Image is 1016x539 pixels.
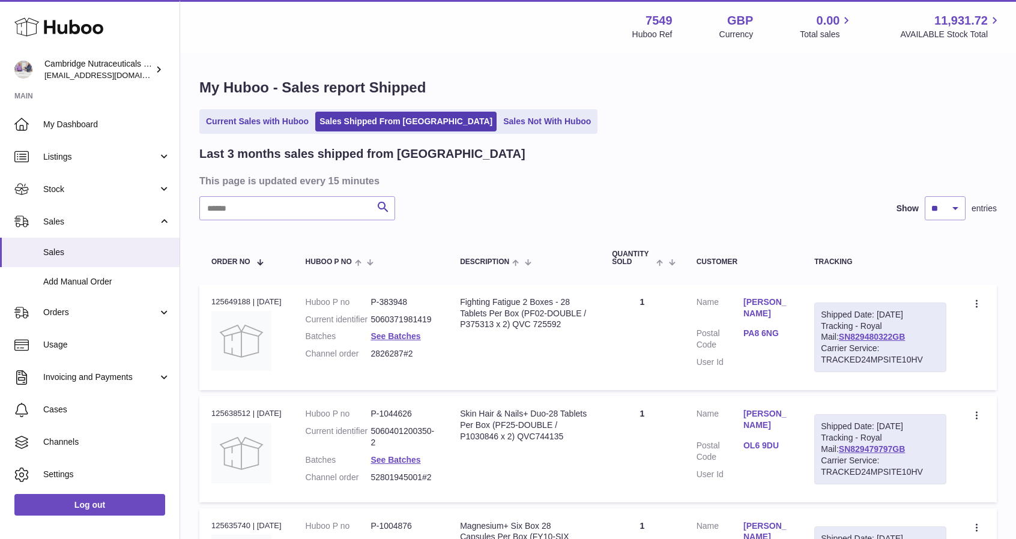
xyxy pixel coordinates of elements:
[743,408,790,431] a: [PERSON_NAME]
[460,297,588,331] div: Fighting Fatigue 2 Boxes - 28 Tablets Per Box (PF02-DOUBLE / P375313 x 2) QVC 725592
[821,421,940,432] div: Shipped Date: [DATE]
[697,328,743,351] dt: Postal Code
[43,276,171,288] span: Add Manual Order
[460,408,588,442] div: Skin Hair & Nails+ Duo-28 Tablets Per Box (PF25-DOUBLE / P1030846 x 2) QVC744135
[211,408,282,419] div: 125638512 | [DATE]
[612,250,653,266] span: Quantity Sold
[315,112,497,131] a: Sales Shipped From [GEOGRAPHIC_DATA]
[306,348,371,360] dt: Channel order
[306,331,371,342] dt: Batches
[821,343,940,366] div: Carrier Service: TRACKED24MPSITE10HV
[697,440,743,463] dt: Postal Code
[632,29,673,40] div: Huboo Ref
[43,372,158,383] span: Invoicing and Payments
[800,13,853,40] a: 0.00 Total sales
[839,444,906,454] a: SN829479797GB
[14,494,165,516] a: Log out
[697,408,743,434] dt: Name
[370,520,436,532] dd: P-1004876
[600,396,685,502] td: 1
[900,29,1002,40] span: AVAILABLE Stock Total
[306,314,371,325] dt: Current identifier
[900,13,1002,40] a: 11,931.72 AVAILABLE Stock Total
[600,285,685,390] td: 1
[306,297,371,308] dt: Huboo P no
[814,258,946,266] div: Tracking
[370,426,436,448] dd: 5060401200350-2
[43,151,158,163] span: Listings
[44,70,177,80] span: [EMAIL_ADDRESS][DOMAIN_NAME]
[202,112,313,131] a: Current Sales with Huboo
[499,112,595,131] a: Sales Not With Huboo
[743,297,790,319] a: [PERSON_NAME]
[972,203,997,214] span: entries
[839,332,906,342] a: SN829480322GB
[211,311,271,371] img: no-photo.jpg
[370,348,436,360] dd: 2826287#2
[697,258,791,266] div: Customer
[211,423,271,483] img: no-photo.jpg
[43,404,171,415] span: Cases
[934,13,988,29] span: 11,931.72
[43,307,158,318] span: Orders
[814,414,946,484] div: Tracking - Royal Mail:
[43,216,158,227] span: Sales
[370,408,436,420] dd: P-1044626
[199,78,997,97] h1: My Huboo - Sales report Shipped
[370,331,420,341] a: See Batches
[43,469,171,480] span: Settings
[370,455,420,465] a: See Batches
[199,146,525,162] h2: Last 3 months sales shipped from [GEOGRAPHIC_DATA]
[817,13,840,29] span: 0.00
[697,357,743,368] dt: User Id
[306,520,371,532] dt: Huboo P no
[211,520,282,531] div: 125635740 | [DATE]
[306,472,371,483] dt: Channel order
[697,297,743,322] dt: Name
[897,203,919,214] label: Show
[306,258,352,266] span: Huboo P no
[743,328,790,339] a: PA8 6NG
[306,408,371,420] dt: Huboo P no
[370,472,436,483] dd: 52801945001#2
[43,119,171,130] span: My Dashboard
[460,258,509,266] span: Description
[697,469,743,480] dt: User Id
[43,184,158,195] span: Stock
[14,61,32,79] img: qvc@camnutra.com
[199,174,994,187] h3: This page is updated every 15 minutes
[743,440,790,451] a: OL6 9DU
[211,297,282,307] div: 125649188 | [DATE]
[306,426,371,448] dt: Current identifier
[43,247,171,258] span: Sales
[800,29,853,40] span: Total sales
[719,29,754,40] div: Currency
[821,455,940,478] div: Carrier Service: TRACKED24MPSITE10HV
[211,258,250,266] span: Order No
[646,13,673,29] strong: 7549
[43,436,171,448] span: Channels
[814,303,946,372] div: Tracking - Royal Mail:
[44,58,153,81] div: Cambridge Nutraceuticals Ltd
[43,339,171,351] span: Usage
[821,309,940,321] div: Shipped Date: [DATE]
[306,454,371,466] dt: Batches
[370,314,436,325] dd: 5060371981419
[727,13,753,29] strong: GBP
[370,297,436,308] dd: P-383948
